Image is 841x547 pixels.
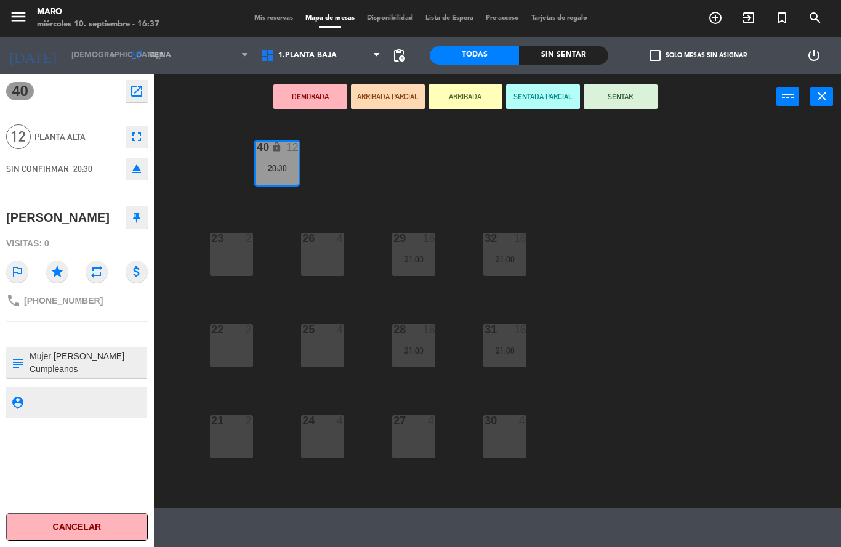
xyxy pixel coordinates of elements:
i: search [808,10,823,25]
button: DEMORADA [273,84,347,109]
button: open_in_new [126,80,148,102]
span: Mapa de mesas [299,15,361,22]
div: miércoles 10. septiembre - 16:37 [37,18,159,31]
i: power_input [781,89,795,103]
span: RESERVAR MESA [699,7,732,28]
div: Visitas: 0 [6,233,148,254]
span: Pre-acceso [480,15,525,22]
i: repeat [86,261,108,283]
span: WALK IN [732,7,765,28]
div: 23 [211,233,212,244]
div: 4 [519,415,526,426]
span: BUSCAR [799,7,832,28]
span: Tarjetas de regalo [525,15,594,22]
span: 12 [6,124,31,149]
label: Solo mesas sin asignar [650,50,747,61]
i: power_settings_new [807,48,821,63]
i: turned_in_not [775,10,789,25]
span: Disponibilidad [361,15,419,22]
div: 21:00 [392,255,435,264]
div: 26 [302,233,303,244]
span: 20:30 [73,164,92,174]
div: 4 [428,415,435,426]
div: 22 [211,324,212,335]
button: ARRIBADA [429,84,502,109]
div: Maro [37,6,159,18]
div: 16 [514,233,526,244]
button: Cancelar [6,513,148,541]
button: menu [9,7,28,30]
i: fullscreen [129,129,144,144]
span: Mis reservas [248,15,299,22]
span: SIN CONFIRMAR [6,164,69,174]
div: 24 [302,415,303,426]
div: 2 [246,233,253,244]
i: subject [10,356,24,370]
div: Sin sentar [519,46,608,65]
div: 25 [302,324,303,335]
i: menu [9,7,28,26]
i: close [815,89,829,103]
span: check_box_outline_blank [650,50,661,61]
span: 40 [6,82,34,100]
div: 4 [337,415,344,426]
div: 16 [514,324,526,335]
div: 2 [246,415,253,426]
button: SENTAR [584,84,658,109]
i: exit_to_app [741,10,756,25]
i: add_circle_outline [708,10,723,25]
i: outlined_flag [6,261,28,283]
span: Planta alta [34,130,119,144]
div: 16 [423,233,435,244]
div: 16 [423,324,435,335]
div: 2 [246,324,253,335]
i: phone [6,293,21,308]
button: close [810,87,833,106]
div: 20:30 [256,164,299,172]
i: star [46,261,68,283]
span: Lista de Espera [419,15,480,22]
div: Todas [430,46,519,65]
span: [PHONE_NUMBER] [24,296,103,306]
div: 21:00 [392,346,435,355]
div: 4 [337,324,344,335]
button: eject [126,158,148,180]
i: arrow_drop_down [105,48,120,63]
span: Cena [150,51,171,60]
div: [PERSON_NAME] [6,208,110,228]
button: power_input [776,87,799,106]
i: open_in_new [129,84,144,99]
i: attach_money [126,261,148,283]
span: 1.Planta baja [278,51,337,60]
button: fullscreen [126,126,148,148]
i: eject [129,161,144,176]
div: 21:00 [483,346,526,355]
i: lock [272,142,282,152]
span: Reserva especial [765,7,799,28]
span: pending_actions [392,48,406,63]
div: 4 [337,233,344,244]
div: 21:00 [483,255,526,264]
button: ARRIBADA PARCIAL [351,84,425,109]
i: person_pin [10,395,24,409]
div: 21 [211,415,212,426]
div: 12 [286,142,299,153]
button: SENTADA PARCIAL [506,84,580,109]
